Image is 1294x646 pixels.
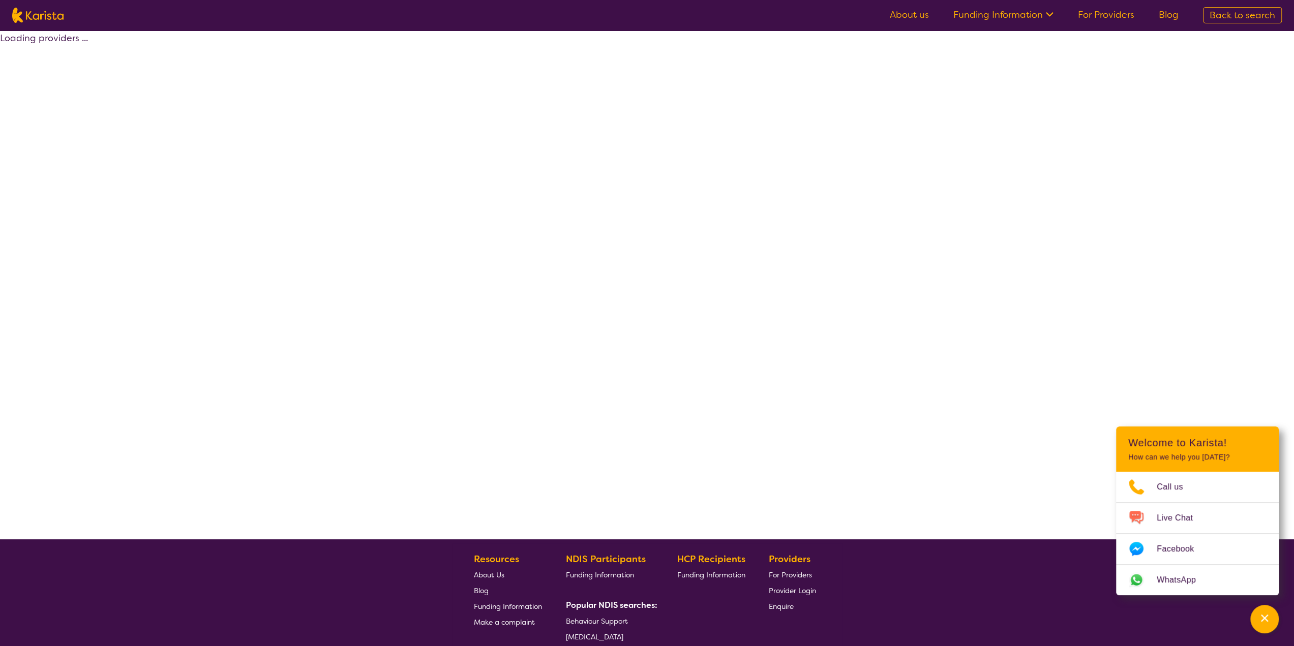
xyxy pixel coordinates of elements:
a: Blog [474,582,542,598]
a: Funding Information [677,567,745,582]
span: About Us [474,570,504,579]
a: Funding Information [953,9,1054,21]
span: Live Chat [1157,510,1205,526]
div: Channel Menu [1116,426,1279,595]
h2: Welcome to Karista! [1128,437,1267,449]
p: How can we help you [DATE]? [1128,453,1267,462]
a: Enquire [769,598,816,614]
span: WhatsApp [1157,572,1208,588]
span: Funding Information [566,570,634,579]
b: HCP Recipients [677,553,745,565]
img: Karista logo [12,8,64,23]
span: Enquire [769,602,794,611]
a: About Us [474,567,542,582]
span: Funding Information [677,570,745,579]
span: Back to search [1210,9,1275,21]
a: Funding Information [474,598,542,614]
a: [MEDICAL_DATA] [566,629,653,644]
button: Channel Menu [1250,605,1279,633]
a: Make a complaint [474,614,542,630]
b: Providers [769,553,810,565]
a: Web link opens in a new tab. [1116,565,1279,595]
b: Popular NDIS searches: [566,600,657,610]
a: Behaviour Support [566,613,653,629]
span: Blog [474,586,489,595]
b: Resources [474,553,519,565]
a: Funding Information [566,567,653,582]
span: Provider Login [769,586,816,595]
span: Facebook [1157,541,1206,557]
a: About us [890,9,929,21]
a: Back to search [1203,7,1282,23]
a: Provider Login [769,582,816,598]
span: Call us [1157,479,1195,495]
a: For Providers [1078,9,1134,21]
span: [MEDICAL_DATA] [566,632,623,641]
span: Behaviour Support [566,617,628,626]
b: NDIS Participants [566,553,646,565]
span: Funding Information [474,602,542,611]
span: Make a complaint [474,618,535,627]
ul: Choose channel [1116,472,1279,595]
span: For Providers [769,570,812,579]
a: For Providers [769,567,816,582]
a: Blog [1159,9,1179,21]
